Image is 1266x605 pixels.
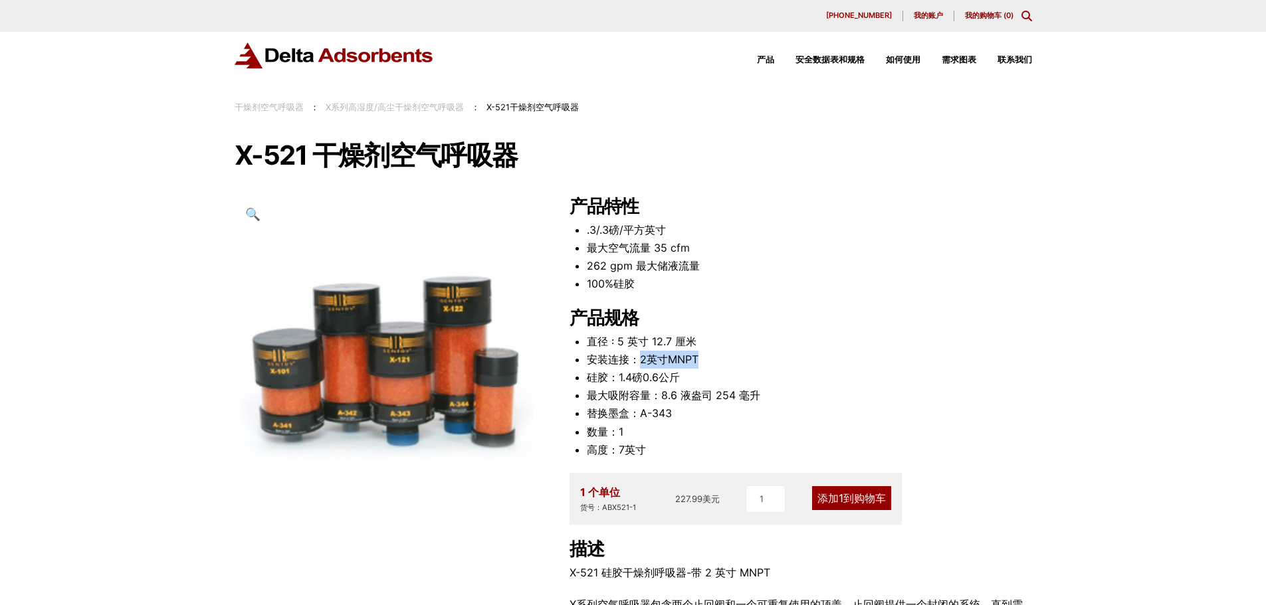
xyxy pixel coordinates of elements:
[486,102,579,112] font: X-521干燥剂空气呼吸器
[570,195,639,217] font: 产品特性
[865,56,920,64] a: 如何使用
[702,493,720,504] font: 美元
[815,11,903,21] a: [PHONE_NUMBER]
[587,371,680,384] font: 硅胶：1.4磅0.6公斤
[886,54,920,64] font: 如何使用
[235,196,271,232] a: 查看全屏图片库
[587,406,672,420] font: 替换墨盒：A-343
[1021,11,1032,21] div: 切换模态内容
[570,538,604,560] font: 描述
[998,54,1032,64] font: 联系我们
[587,259,700,272] font: 262 gpm 最大储液流量
[812,486,891,510] a: 添加1到购物车
[570,307,639,329] font: 产品规格
[587,335,696,348] font: 直径 : 5 英寸 12.7 厘米
[976,56,1032,64] a: 联系我们
[839,491,843,505] font: 1
[826,11,892,20] font: [PHONE_NUMBER]
[795,54,865,64] font: 安全数据表和规格
[774,56,865,64] a: 安全数据表和规格
[570,566,770,579] font: X-521 硅胶干燥剂呼吸器-带 2 英寸 MNPT
[587,277,635,290] font: 100%硅胶
[920,56,976,64] a: 需求图表
[587,443,646,456] font: 高度：7英寸
[587,389,760,402] font: 最大吸附容量：8.6 液盎司 254 毫升
[235,43,434,68] img: 德尔塔吸附剂
[580,503,636,512] font: 货号：ABX521-1
[587,353,698,366] font: 安装连接：2英寸MNPT
[843,491,886,505] font: 到购物车
[245,207,261,221] font: 🔍
[471,102,480,112] font: ：
[817,491,839,505] font: 添加
[675,493,702,504] font: 227.99
[903,11,954,21] a: 我的账户
[310,102,319,112] font: ：
[1006,11,1011,20] font: 0
[587,241,690,254] font: 最大空气流量 35 cfm
[580,485,620,499] font: 1 个单位
[587,223,666,236] font: .3/.3磅/平方英寸
[965,11,1013,20] a: 我的购物车 (0)
[942,54,976,64] font: 需求图表
[757,54,774,64] font: 产品
[1011,11,1013,20] font: )
[587,425,623,438] font: 数量：1
[326,102,464,112] a: X系列高湿度/高尘干燥剂空气呼吸器
[235,102,304,112] a: 干燥剂空气呼吸器
[914,11,943,20] font: 我的账户
[736,56,774,64] a: 产品
[235,139,518,171] font: X-521 干燥剂空气呼吸器
[965,11,1006,20] font: 我的购物车 (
